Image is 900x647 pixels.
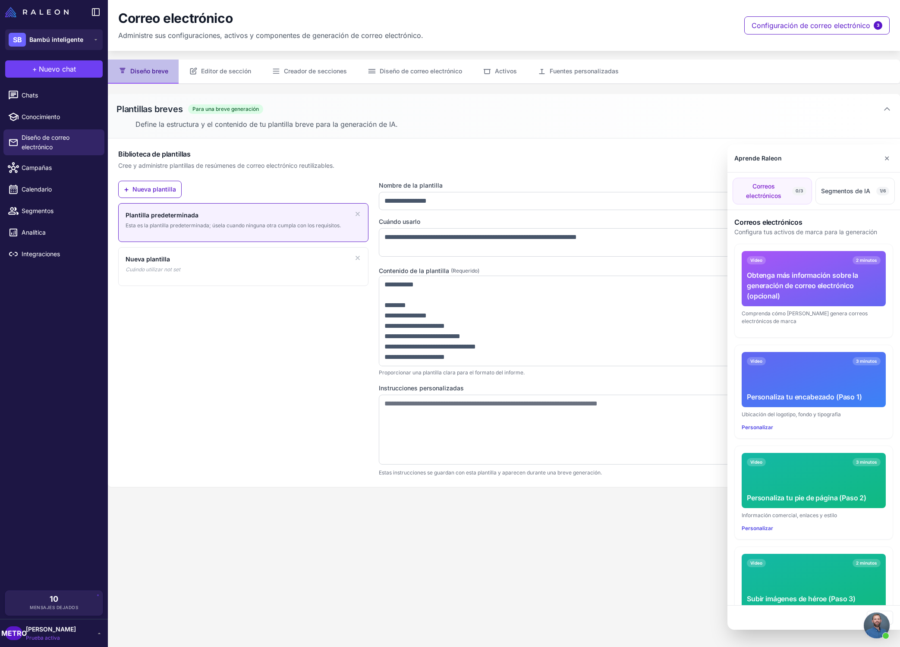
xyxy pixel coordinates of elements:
button: Personalizar [742,525,773,532]
font: Video [750,358,762,364]
font: Correos electrónicos [746,182,781,199]
font: 2 minutos [856,258,877,263]
font: Configura tus activos de marca para la generación [734,228,877,236]
font: Video [750,560,762,565]
font: ✕ [884,154,890,163]
font: 0/3 [796,188,803,193]
font: Obtenga más información sobre la generación de correo electrónico (opcional) [747,271,858,300]
font: Ubicación del logotipo, fondo y tipografía [742,411,841,418]
font: 1/6 [880,188,886,193]
font: Información comercial, enlaces y estilo [742,512,837,518]
div: Chat abierto [864,612,890,638]
font: Video [750,258,762,263]
font: Segmentos de IA [821,187,870,195]
button: Cerca [881,150,893,167]
button: Correos electrónicos0/3 [733,178,812,204]
button: Cerca [867,611,893,625]
font: 3 minutos [856,459,877,465]
font: 2 minutos [856,560,877,565]
button: Segmentos de IA1/6 [815,178,895,204]
font: Correos electrónicos [734,218,802,226]
font: Comprenda cómo [PERSON_NAME] genera correos electrónicos de marca [742,310,868,324]
font: Personaliza tu pie de página (Paso 2) [747,493,866,502]
font: Aprende Raleon [734,154,782,162]
font: Personaliza tu encabezado (Paso 1) [747,393,862,401]
button: Personalizar [742,424,773,431]
font: Subir imágenes de héroe (Paso 3) [747,594,856,603]
font: Video [750,459,762,465]
font: 3 minutos [856,358,877,364]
